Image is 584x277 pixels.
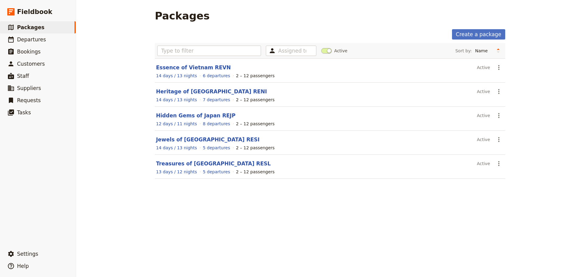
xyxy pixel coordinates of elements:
[203,121,230,127] a: View the departures for this package
[17,49,40,55] span: Bookings
[494,46,503,55] button: Change sort direction
[236,121,275,127] div: 2 – 12 passengers
[17,73,29,79] span: Staff
[156,97,197,102] span: 14 days / 13 nights
[494,110,504,121] button: Actions
[156,73,197,79] a: View the itinerary for this package
[156,137,259,143] a: Jewels of [GEOGRAPHIC_DATA] RESI
[156,64,231,71] a: Essence of Vietnam REVN
[236,145,275,151] div: 2 – 12 passengers
[156,161,271,167] a: Treasures of [GEOGRAPHIC_DATA] RESL
[156,145,197,150] span: 14 days / 13 nights
[203,169,230,175] a: View the departures for this package
[156,88,267,95] a: Heritage of [GEOGRAPHIC_DATA] RENI
[334,48,347,54] span: Active
[477,86,490,97] div: Active
[477,62,490,73] div: Active
[236,97,275,103] div: 2 – 12 passengers
[156,169,197,174] span: 13 days / 12 nights
[494,158,504,169] button: Actions
[17,85,41,91] span: Suppliers
[156,121,197,126] span: 12 days / 11 nights
[156,73,197,78] span: 14 days / 13 nights
[203,97,230,103] a: View the departures for this package
[452,29,505,40] a: Create a package
[494,86,504,97] button: Actions
[156,113,235,119] a: Hidden Gems of Japan REJP
[278,47,306,54] input: Assigned to
[477,134,490,145] div: Active
[477,110,490,121] div: Active
[472,46,494,55] select: Sort by:
[17,263,29,269] span: Help
[455,48,472,54] span: Sort by:
[494,134,504,145] button: Actions
[17,7,52,16] span: Fieldbook
[477,158,490,169] div: Active
[17,24,44,30] span: Packages
[157,46,261,56] input: Type to filter
[17,97,41,103] span: Requests
[236,169,275,175] div: 2 – 12 passengers
[203,73,230,79] a: View the departures for this package
[17,251,38,257] span: Settings
[203,145,230,151] a: View the departures for this package
[494,62,504,73] button: Actions
[156,121,197,127] a: View the itinerary for this package
[17,109,31,116] span: Tasks
[236,73,275,79] div: 2 – 12 passengers
[156,97,197,103] a: View the itinerary for this package
[156,145,197,151] a: View the itinerary for this package
[17,61,45,67] span: Customers
[17,36,46,43] span: Departures
[155,10,210,22] h1: Packages
[156,169,197,175] a: View the itinerary for this package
